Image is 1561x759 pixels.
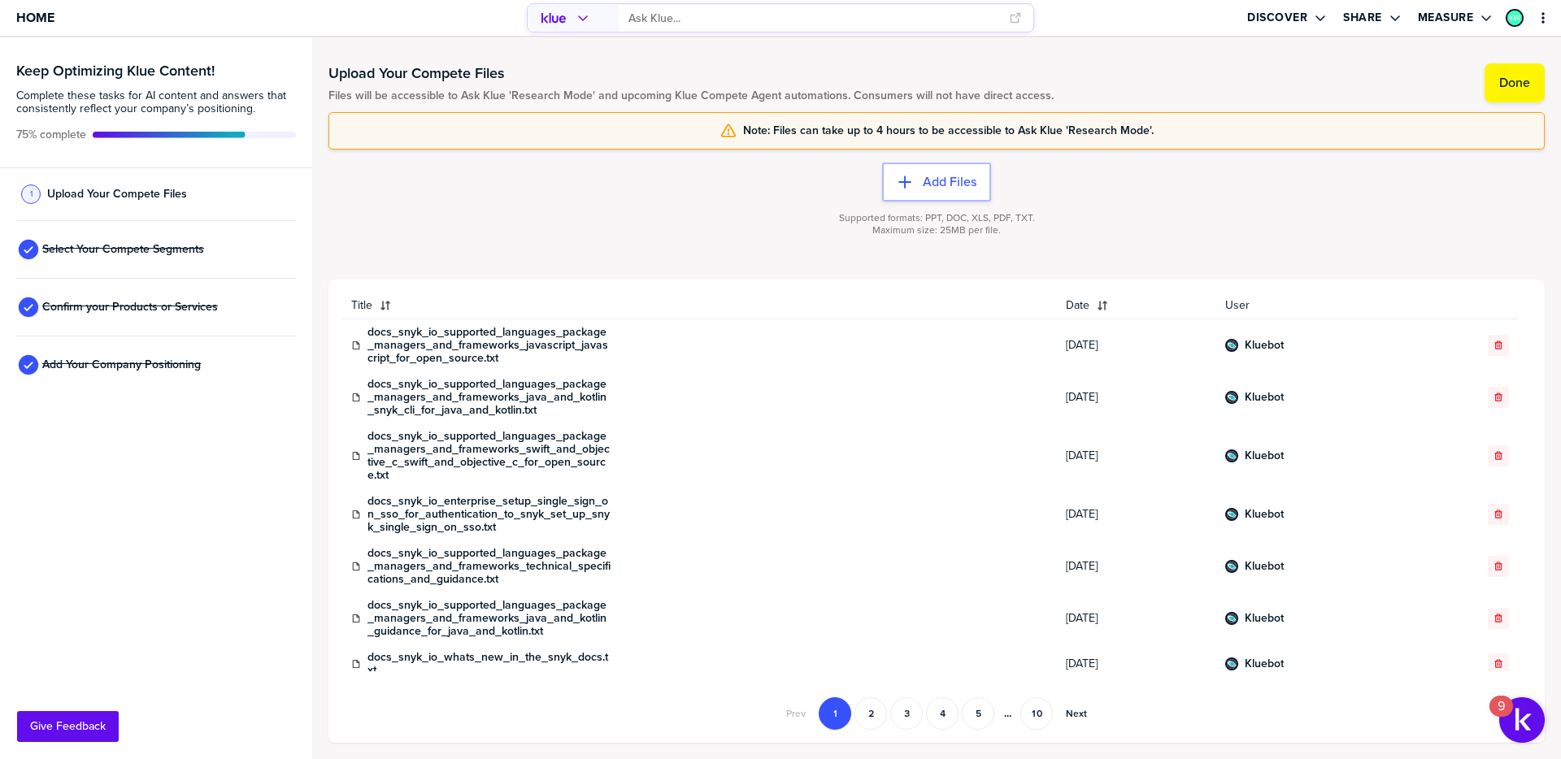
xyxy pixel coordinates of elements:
a: Kluebot [1245,391,1284,404]
label: Discover [1247,11,1307,25]
button: Go to page 4 [926,697,959,730]
div: Kluebot [1225,508,1238,521]
span: Title [351,299,372,312]
a: docs_snyk_io_supported_languages_package_managers_and_frameworks_technical_specifications_and_gui... [367,547,611,586]
img: 60f17eee712c3062f0cc75446d79b86e-sml.png [1227,340,1237,350]
input: Ask Klue... [628,5,999,32]
span: User [1225,299,1405,312]
span: [DATE] [1066,612,1207,625]
span: Supported formats: PPT, DOC, XLS, PDF, TXT. [839,212,1035,224]
a: Kluebot [1245,560,1284,573]
button: Go to page 2 [854,697,887,730]
a: docs_snyk_io_supported_languages_package_managers_and_frameworks_java_and_kotlin_snyk_cli_for_jav... [367,378,611,417]
div: Kluebot [1225,657,1238,670]
span: [DATE] [1066,508,1207,521]
div: Kluebot [1225,449,1238,462]
span: [DATE] [1066,560,1207,573]
h1: Upload Your Compete Files [328,63,1054,83]
button: Go to page 10 [1020,697,1053,730]
h3: Keep Optimizing Klue Content! [16,63,296,78]
a: docs_snyk_io_whats_new_in_the_snyk_docs.txt [367,651,611,677]
span: [DATE] [1066,657,1207,670]
button: Go to previous page [776,697,815,730]
button: Go to page 3 [890,697,923,730]
a: Kluebot [1245,657,1284,670]
a: docs_snyk_io_enterprise_setup_single_sign_on_sso_for_authentication_to_snyk_set_up_snyk_single_si... [367,495,611,534]
img: 60f17eee712c3062f0cc75446d79b86e-sml.png [1227,614,1237,623]
span: Date [1066,299,1089,312]
a: Kluebot [1245,612,1284,625]
span: Complete these tasks for AI content and answers that consistently reflect your company’s position... [16,89,296,115]
span: Maximum size: 25MB per file. [872,224,1001,236]
span: Files will be accessible to Ask Klue 'Research Mode' and upcoming Klue Compete Agent automations.... [328,89,1054,102]
span: Note: Files can take up to 4 hours to be accessible to Ask Klue 'Research Mode'. [743,124,1154,137]
span: Add Your Company Positioning [42,358,201,371]
label: Done [1499,75,1530,91]
div: Kirsten Wissel [1506,9,1524,27]
span: [DATE] [1066,339,1207,352]
label: Share [1343,11,1382,25]
span: Confirm your Products or Services [42,301,218,314]
div: Kluebot [1225,560,1238,573]
div: Kluebot [1225,391,1238,404]
img: 60f17eee712c3062f0cc75446d79b86e-sml.png [1227,451,1237,461]
a: Kluebot [1245,339,1284,352]
button: Go to page 5 [962,697,994,730]
div: Kluebot [1225,612,1238,625]
span: Active [16,128,86,141]
span: [DATE] [1066,449,1207,462]
span: Upload Your Compete Files [47,188,187,201]
label: Add Files [923,174,976,190]
button: Open Resource Center, 9 new notifications [1499,697,1545,743]
img: 60f17eee712c3062f0cc75446d79b86e-sml.png [1227,510,1237,519]
div: 9 [1498,706,1505,727]
span: 1 [30,188,33,200]
img: 60f17eee712c3062f0cc75446d79b86e-sml.png [1227,659,1237,669]
span: [DATE] [1066,391,1207,404]
div: Kluebot [1225,339,1238,352]
label: Measure [1418,11,1474,25]
a: Kluebot [1245,508,1284,521]
a: docs_snyk_io_supported_languages_package_managers_and_frameworks_java_and_kotlin_guidance_for_jav... [367,599,611,638]
span: Home [16,11,54,24]
img: 60f17eee712c3062f0cc75446d79b86e-sml.png [1227,393,1237,402]
a: Kluebot [1245,449,1284,462]
img: 60f17eee712c3062f0cc75446d79b86e-sml.png [1227,562,1237,571]
a: Edit Profile [1504,7,1525,28]
img: 790c79aec32c2fbae9e8ee0dead9c7e3-sml.png [1507,11,1522,25]
a: docs_snyk_io_supported_languages_package_managers_and_frameworks_javascript_javascript_for_open_s... [367,326,611,365]
a: docs_snyk_io_supported_languages_package_managers_and_frameworks_swift_and_objective_c_swift_and_... [367,430,611,482]
button: Go to next page [1056,697,1097,730]
button: Give Feedback [17,711,119,742]
span: Select Your Compete Segments [42,243,204,256]
nav: Pagination Navigation [775,697,1098,730]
